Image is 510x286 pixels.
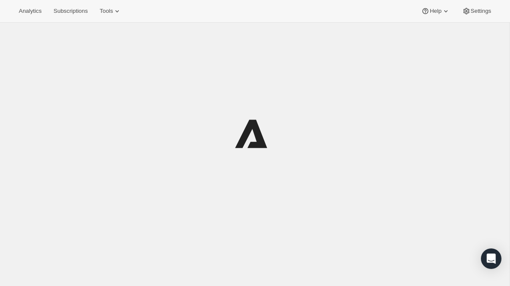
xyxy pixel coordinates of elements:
span: Tools [100,8,113,15]
button: Settings [457,5,496,17]
span: Subscriptions [53,8,88,15]
span: Analytics [19,8,41,15]
button: Analytics [14,5,47,17]
span: Help [430,8,441,15]
div: Open Intercom Messenger [481,248,501,269]
button: Subscriptions [48,5,93,17]
span: Settings [471,8,491,15]
button: Help [416,5,455,17]
button: Tools [94,5,127,17]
